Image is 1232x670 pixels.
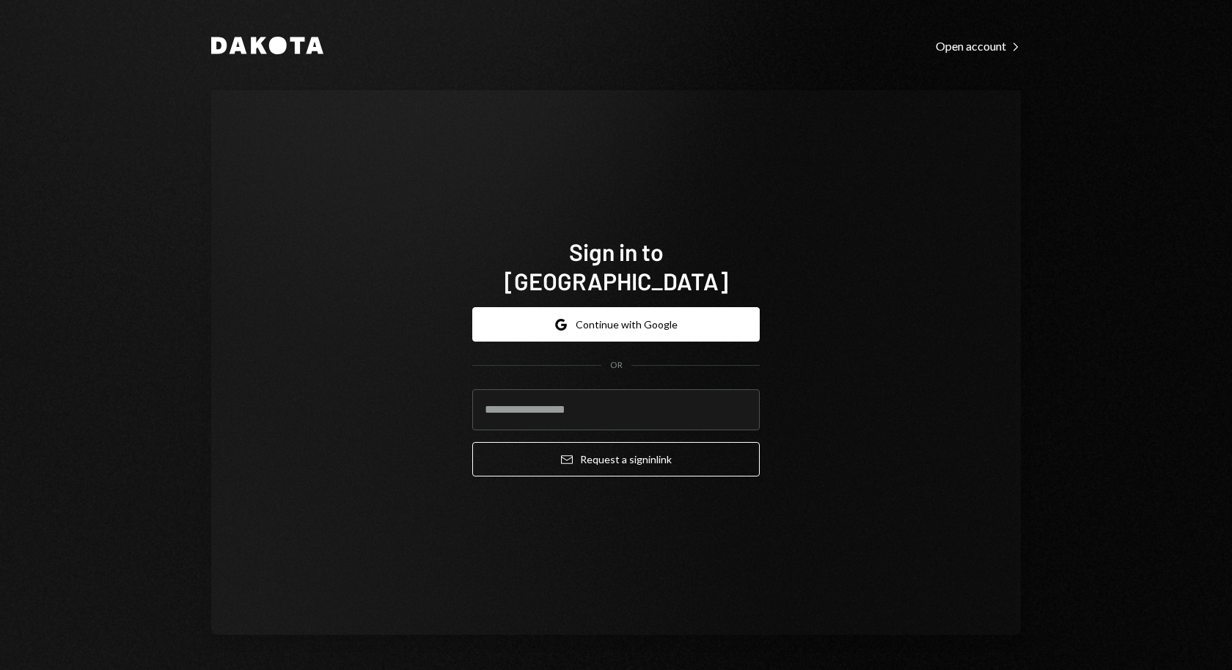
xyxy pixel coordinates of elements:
[936,37,1021,54] a: Open account
[472,237,760,295] h1: Sign in to [GEOGRAPHIC_DATA]
[472,442,760,476] button: Request a signinlink
[472,307,760,342] button: Continue with Google
[610,359,623,372] div: OR
[936,39,1021,54] div: Open account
